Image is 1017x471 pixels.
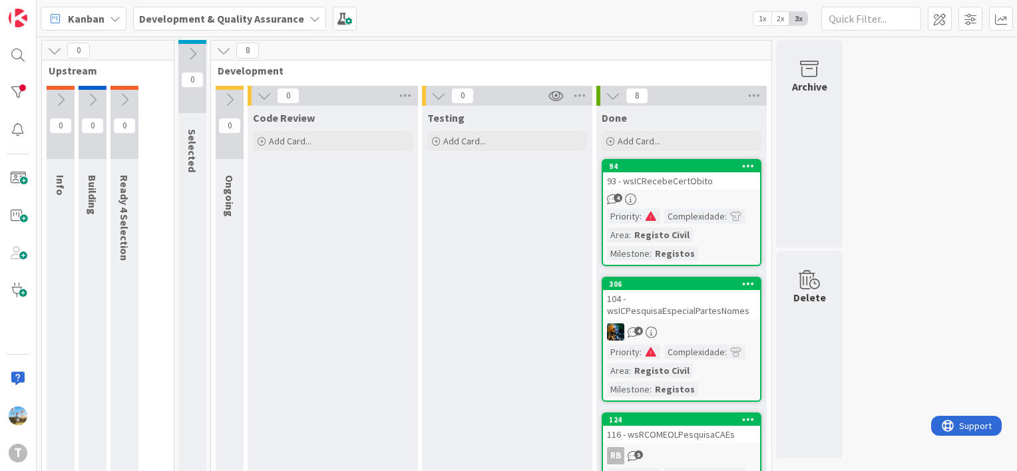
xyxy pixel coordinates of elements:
div: Area [607,363,629,378]
span: 0 [451,88,474,104]
div: RB [603,447,760,464]
span: Building [86,175,99,215]
div: 124 [609,415,760,424]
span: : [650,382,652,396]
input: Quick Filter... [821,7,921,31]
span: Add Card... [443,135,486,147]
div: Milestone [607,246,650,261]
span: Ready 4 Selection [118,175,131,261]
span: : [650,246,652,261]
div: Registos [652,382,698,396]
span: Ongoing [223,175,236,217]
a: 306104 - wsICPesquisaEspecialPartesNomesJCPriority:Complexidade:Area:Registo CivilMilestone:Registos [602,277,761,402]
span: 0 [49,118,72,134]
img: Visit kanbanzone.com [9,9,27,27]
span: 5 [634,450,643,459]
div: RB [607,447,624,464]
div: 306 [609,279,760,289]
span: Kanban [68,11,104,27]
div: 93 - wsICRecebeCertObito [603,172,760,190]
span: : [640,209,642,224]
span: : [629,363,631,378]
div: 124 [603,414,760,426]
span: Selected [186,129,199,172]
div: 306104 - wsICPesquisaEspecialPartesNomes [603,278,760,319]
span: 1x [753,12,771,25]
div: T [9,444,27,462]
span: 0 [181,72,204,88]
img: JC [607,323,624,341]
span: Add Card... [269,135,311,147]
div: Area [607,228,629,242]
div: Complexidade [664,345,725,359]
span: : [640,345,642,359]
span: 0 [81,118,104,134]
span: 0 [218,118,241,134]
span: 4 [634,327,643,335]
span: : [629,228,631,242]
a: 9493 - wsICRecebeCertObitoPriority:Complexidade:Area:Registo CivilMilestone:Registos [602,159,761,266]
div: Registo Civil [631,228,693,242]
div: 94 [603,160,760,172]
div: Registo Civil [631,363,693,378]
div: Priority [607,345,640,359]
div: 306 [603,278,760,290]
span: 2x [771,12,789,25]
div: Delete [793,289,826,305]
span: 8 [626,88,648,104]
span: Upstream [49,64,157,77]
span: 0 [277,88,300,104]
div: 104 - wsICPesquisaEspecialPartesNomes [603,290,760,319]
img: DG [9,406,27,425]
div: 9493 - wsICRecebeCertObito [603,160,760,190]
span: Testing [427,111,465,124]
div: Milestone [607,382,650,396]
div: 124116 - wsRCOMEOLPesquisaCAEs [603,414,760,443]
span: Code Review [253,111,315,124]
span: 4 [614,194,622,202]
b: Development & Quality Assurance [139,12,304,25]
span: : [725,209,727,224]
span: Done [602,111,627,124]
div: Registos [652,246,698,261]
span: Add Card... [618,135,660,147]
div: Complexidade [664,209,725,224]
span: 0 [67,43,90,59]
div: Archive [792,78,827,94]
div: 116 - wsRCOMEOLPesquisaCAEs [603,426,760,443]
span: 3x [789,12,807,25]
span: Info [54,175,67,196]
span: 0 [113,118,136,134]
div: JC [603,323,760,341]
div: Priority [607,209,640,224]
span: Development [218,64,755,77]
span: 8 [236,43,259,59]
span: : [725,345,727,359]
div: 94 [609,162,760,171]
span: Support [28,2,61,18]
